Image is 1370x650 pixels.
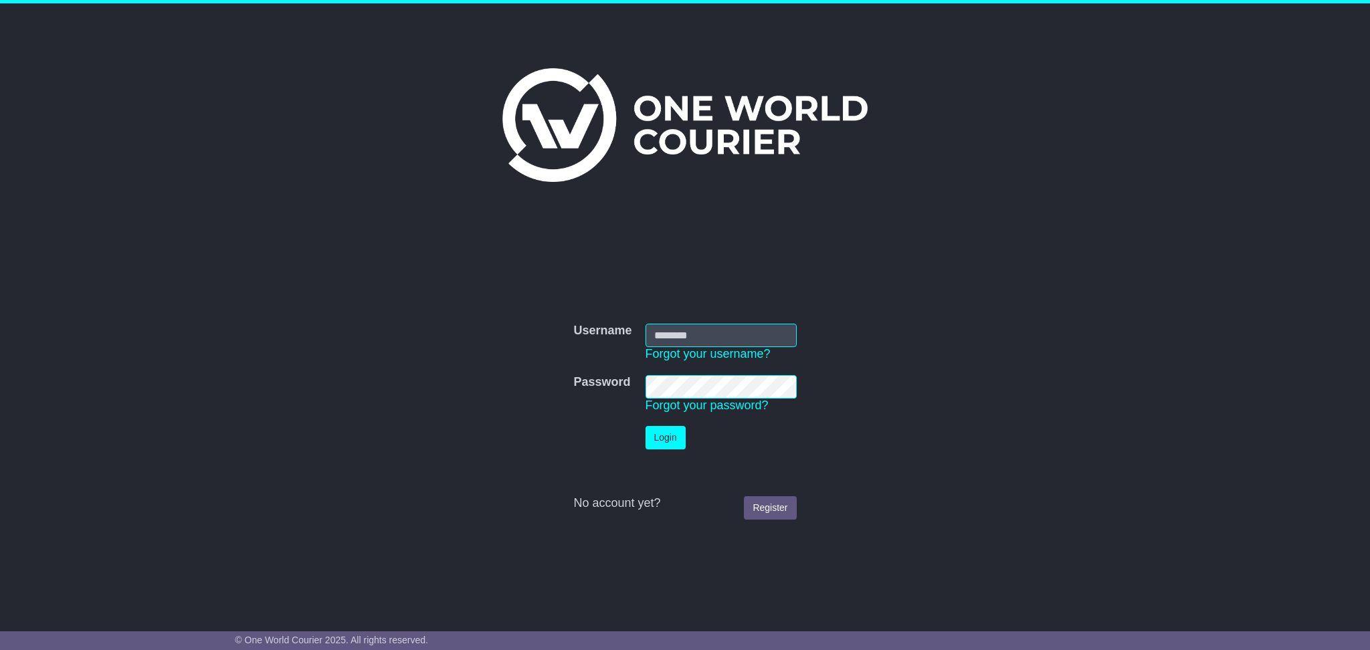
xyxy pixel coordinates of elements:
[646,426,686,449] button: Login
[646,347,771,360] a: Forgot your username?
[646,399,769,412] a: Forgot your password?
[573,324,631,338] label: Username
[573,496,796,511] div: No account yet?
[502,68,868,182] img: One World
[235,635,428,645] span: © One World Courier 2025. All rights reserved.
[573,375,630,390] label: Password
[744,496,796,520] a: Register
